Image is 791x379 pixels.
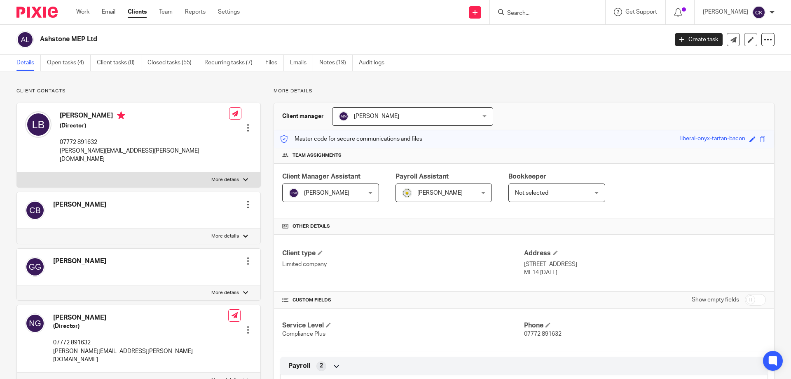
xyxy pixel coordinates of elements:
h2: Ashstone MEP Ltd [40,35,538,44]
p: 07772 891632 [60,138,229,146]
a: Open tasks (4) [47,55,91,71]
img: svg%3E [339,111,349,121]
p: [PERSON_NAME][EMAIL_ADDRESS][PERSON_NAME][DOMAIN_NAME] [60,147,229,164]
p: [PERSON_NAME] [703,8,748,16]
a: Closed tasks (55) [147,55,198,71]
p: [STREET_ADDRESS] [524,260,766,268]
p: Client contacts [16,88,261,94]
p: More details [211,290,239,296]
a: Notes (19) [319,55,353,71]
img: Pixie [16,7,58,18]
h5: (Director) [60,122,229,130]
a: Recurring tasks (7) [204,55,259,71]
p: More details [274,88,775,94]
span: Not selected [515,190,548,196]
span: Compliance Plus [282,331,325,337]
label: Show empty fields [692,296,739,304]
img: svg%3E [752,6,765,19]
img: Capture2.PNG [402,188,412,198]
img: svg%3E [289,188,299,198]
i: Primary [117,111,125,120]
h3: Client manager [282,112,324,120]
span: Bookkeeper [508,173,546,180]
a: Create task [675,33,723,46]
a: Emails [290,55,313,71]
a: Audit logs [359,55,391,71]
span: [PERSON_NAME] [304,190,349,196]
h4: [PERSON_NAME] [60,111,229,122]
a: Reports [185,8,206,16]
h4: Client type [282,249,524,258]
span: Get Support [625,9,657,15]
a: Files [265,55,284,71]
h4: [PERSON_NAME] [53,200,106,209]
a: Details [16,55,41,71]
span: Other details [293,223,330,230]
a: Work [76,8,89,16]
p: Master code for secure communications and files [280,135,422,143]
p: 07772 891632 [53,339,228,347]
p: More details [211,177,239,183]
p: More details [211,233,239,240]
span: 07772 891632 [524,331,562,337]
h4: Service Level [282,321,524,330]
h4: Phone [524,321,766,330]
h4: [PERSON_NAME] [53,257,106,266]
div: liberal-onyx-tartan-bacon [680,134,745,144]
h4: [PERSON_NAME] [53,313,228,322]
span: Payroll [288,362,310,370]
h4: Address [524,249,766,258]
p: Limited company [282,260,524,268]
span: Payroll Assistant [395,173,449,180]
a: Clients [128,8,147,16]
img: svg%3E [25,257,45,277]
h4: CUSTOM FIELDS [282,297,524,304]
p: [PERSON_NAME][EMAIL_ADDRESS][PERSON_NAME][DOMAIN_NAME] [53,347,228,364]
span: [PERSON_NAME] [417,190,463,196]
img: svg%3E [25,313,45,333]
p: ME14 [DATE] [524,268,766,277]
span: 2 [320,362,323,370]
img: svg%3E [25,200,45,220]
span: Client Manager Assistant [282,173,360,180]
span: Team assignments [293,152,342,159]
img: svg%3E [16,31,34,48]
a: Settings [218,8,240,16]
a: Team [159,8,173,16]
span: [PERSON_NAME] [354,113,399,119]
a: Client tasks (0) [97,55,141,71]
a: Email [102,8,115,16]
h5: (Director) [53,322,228,330]
img: svg%3E [25,111,51,138]
input: Search [506,10,580,17]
